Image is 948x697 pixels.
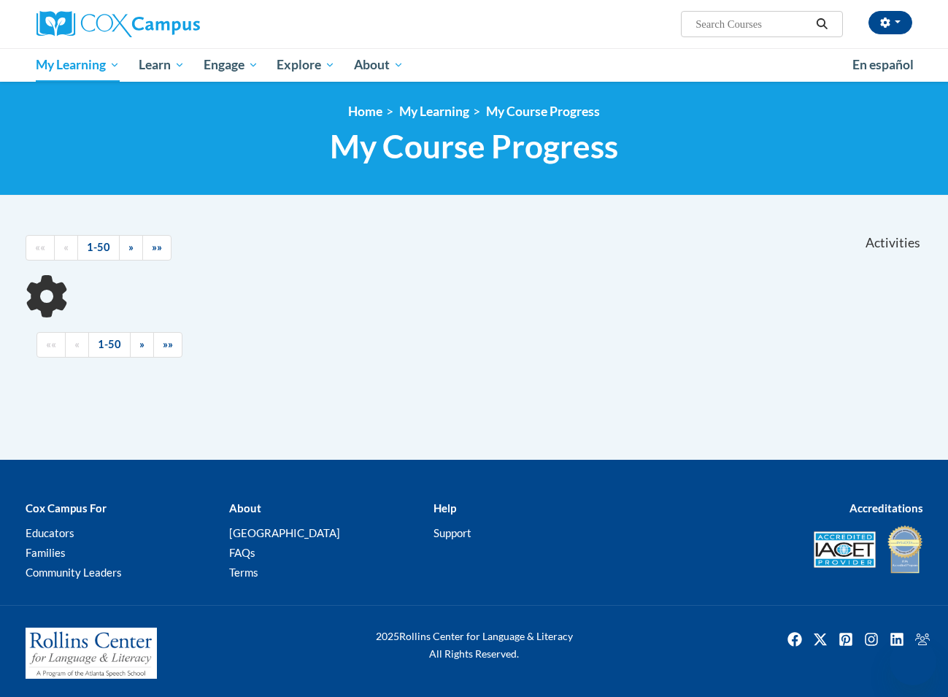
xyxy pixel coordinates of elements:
a: Twitter [809,628,832,651]
span: Explore [277,56,335,74]
span: Learn [139,56,185,74]
img: Accredited IACET® Provider [814,531,876,568]
a: Begining [26,235,55,261]
a: Facebook [783,628,806,651]
a: Support [433,526,471,539]
span: «« [46,338,56,350]
span: My Course Progress [330,127,618,166]
a: End [142,235,172,261]
a: About [344,48,413,82]
b: About [229,501,261,515]
img: LinkedIn icon [885,628,909,651]
a: 1-50 [77,235,120,261]
span: My Learning [36,56,120,74]
span: » [139,338,144,350]
span: » [128,241,134,253]
button: Account Settings [868,11,912,34]
a: Explore [267,48,344,82]
a: Begining [36,332,66,358]
a: Community Leaders [26,566,122,579]
button: Search [811,15,833,33]
a: Previous [65,332,89,358]
a: Home [348,104,382,119]
a: En español [843,50,923,80]
img: Facebook group icon [911,628,934,651]
span: Engage [204,56,258,74]
img: Rollins Center for Language & Literacy - A Program of the Atlanta Speech School [26,628,157,679]
img: Cox Campus [36,11,200,37]
span: « [63,241,69,253]
span: « [74,338,80,350]
div: Main menu [15,48,934,82]
a: 1-50 [88,332,131,358]
b: Cox Campus For [26,501,107,515]
a: FAQs [229,546,255,559]
span: »» [152,241,162,253]
img: IDA® Accredited [887,524,923,575]
a: My Learning [399,104,469,119]
span: «« [35,241,45,253]
b: Accreditations [849,501,923,515]
img: Instagram icon [860,628,883,651]
a: Next [130,332,154,358]
a: Next [119,235,143,261]
a: My Learning [27,48,130,82]
span: 2025 [376,630,399,642]
span: About [354,56,404,74]
img: Twitter icon [809,628,832,651]
a: Families [26,546,66,559]
img: Pinterest icon [834,628,858,651]
div: Rollins Center for Language & Literacy All Rights Reserved. [321,628,628,663]
a: Pinterest [834,628,858,651]
a: Previous [54,235,78,261]
a: Engage [194,48,268,82]
a: Learn [129,48,194,82]
img: Facebook icon [783,628,806,651]
a: Terms [229,566,258,579]
span: En español [852,57,914,72]
a: Facebook Group [911,628,934,651]
span: »» [163,338,173,350]
a: Educators [26,526,74,539]
a: End [153,332,182,358]
iframe: Button to launch messaging window [890,639,936,685]
a: [GEOGRAPHIC_DATA] [229,526,340,539]
input: Search Courses [694,15,811,33]
a: My Course Progress [486,104,600,119]
span: Activities [866,235,920,251]
a: Cox Campus [36,11,314,37]
a: Instagram [860,628,883,651]
b: Help [433,501,456,515]
a: Linkedin [885,628,909,651]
